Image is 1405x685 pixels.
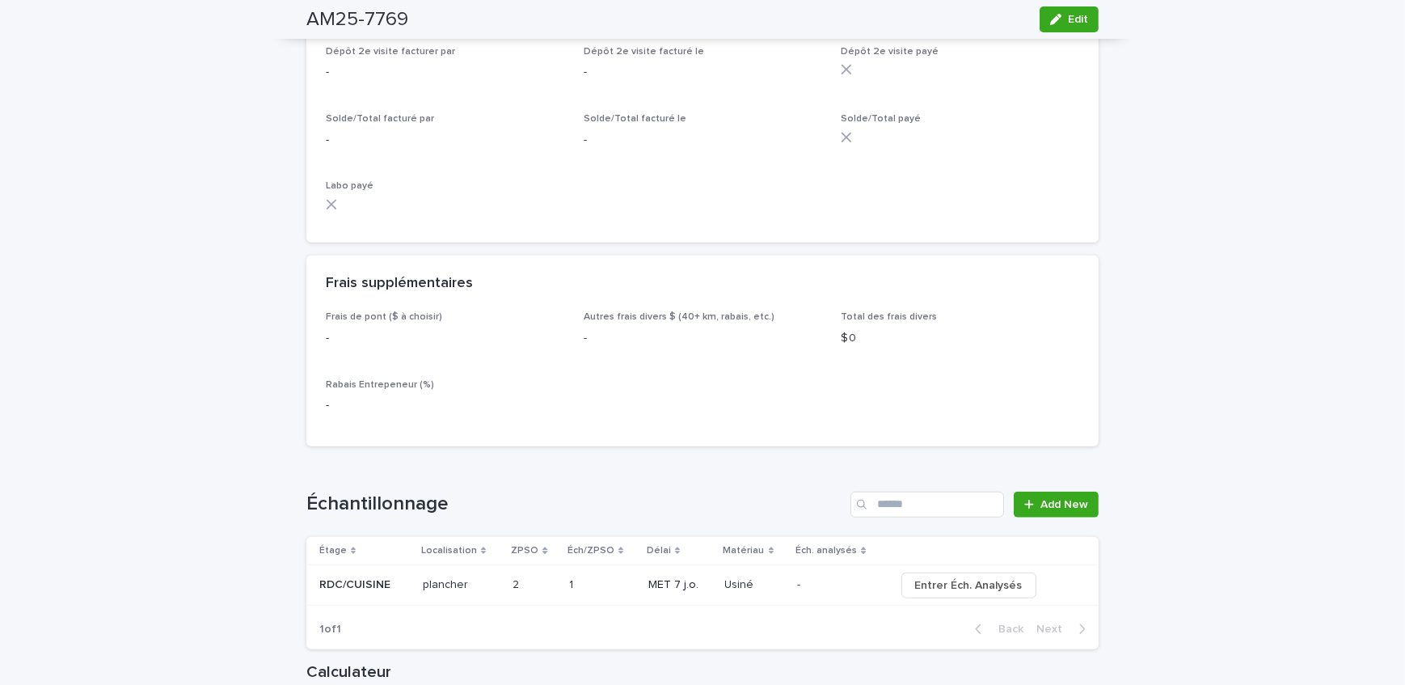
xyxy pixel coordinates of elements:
h1: Calculateur [306,662,1099,682]
p: ZPSO [511,542,538,560]
p: - [326,330,564,347]
tr: RDC/CUISINERDC/CUISINE plancherplancher 22 11 MET 7 j.o.UsinéUsiné -- Entrer Éch. Analysés [306,565,1099,606]
p: Localisation [421,542,477,560]
span: Back [989,624,1023,635]
span: Next [1036,624,1072,635]
p: Étage [319,542,347,560]
h2: AM25-7769 [306,8,408,32]
p: Délai [647,542,671,560]
button: Entrer Éch. Analysés [901,573,1036,598]
span: Solde/Total facturé le [584,114,686,124]
p: - [797,575,804,592]
span: Dépôt 2e visite facturer par [326,47,455,57]
p: MET 7 j.o. [648,578,711,592]
span: Dépôt 2e visite payé [841,47,939,57]
span: Solde/Total facturé par [326,114,434,124]
p: - [326,132,564,149]
h1: Échantillonnage [306,493,844,516]
p: $ 0 [841,330,1079,347]
span: Total des frais divers [841,312,937,322]
p: - [326,397,564,414]
button: Edit [1040,6,1099,32]
p: Matériau [724,542,765,560]
h2: Frais supplémentaires [326,275,473,293]
a: Add New [1014,492,1099,518]
p: Éch/ZPSO [567,542,614,560]
span: Rabais Entrepeneur (%) [326,380,434,390]
p: 1 of 1 [306,610,354,649]
p: - [584,64,822,81]
p: Usiné [725,575,757,592]
p: 2 [513,575,522,592]
button: Next [1030,622,1099,636]
span: Add New [1040,499,1088,510]
span: Edit [1068,14,1088,25]
p: - [326,64,564,81]
input: Search [850,492,1004,518]
p: - [584,132,822,149]
span: Entrer Éch. Analysés [915,577,1023,594]
p: plancher [423,575,471,592]
span: Solde/Total payé [841,114,921,124]
span: Dépôt 2e visite facturé le [584,47,704,57]
span: Autres frais divers $ (40+ km, rabais, etc.) [584,312,774,322]
p: Éch. analysés [795,542,857,560]
p: 1 [569,575,576,592]
p: - [584,330,822,347]
span: Labo payé [326,181,373,191]
p: RDC/CUISINE [319,575,394,592]
button: Back [962,622,1030,636]
span: Frais de pont ($ à choisir) [326,312,442,322]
